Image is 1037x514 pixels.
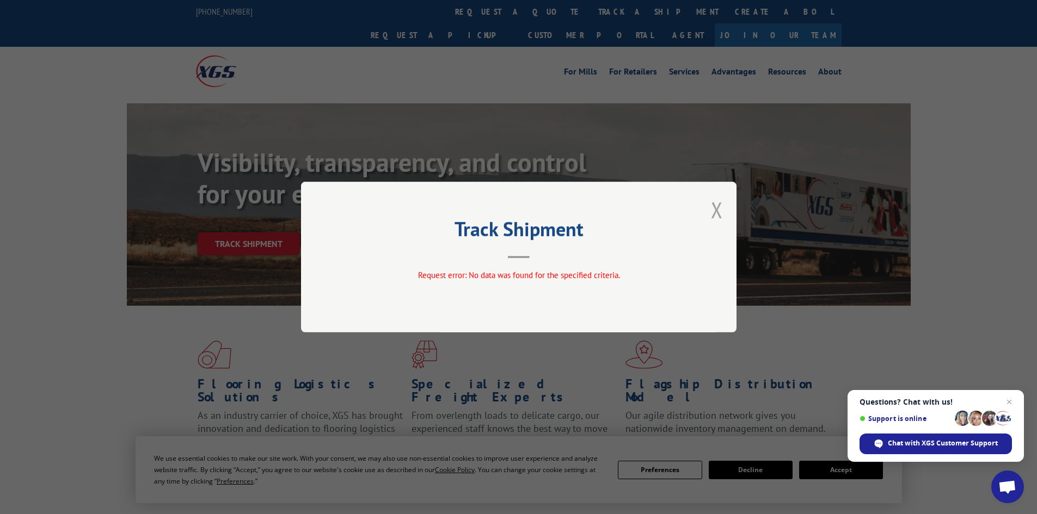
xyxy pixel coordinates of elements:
[860,398,1012,406] span: Questions? Chat with us!
[888,438,998,448] span: Chat with XGS Customer Support
[1003,395,1016,408] span: Close chat
[991,470,1024,503] div: Open chat
[418,270,619,280] span: Request error: No data was found for the specified criteria.
[355,221,682,242] h2: Track Shipment
[860,414,951,423] span: Support is online
[711,195,723,224] button: Close modal
[860,434,1012,454] div: Chat with XGS Customer Support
